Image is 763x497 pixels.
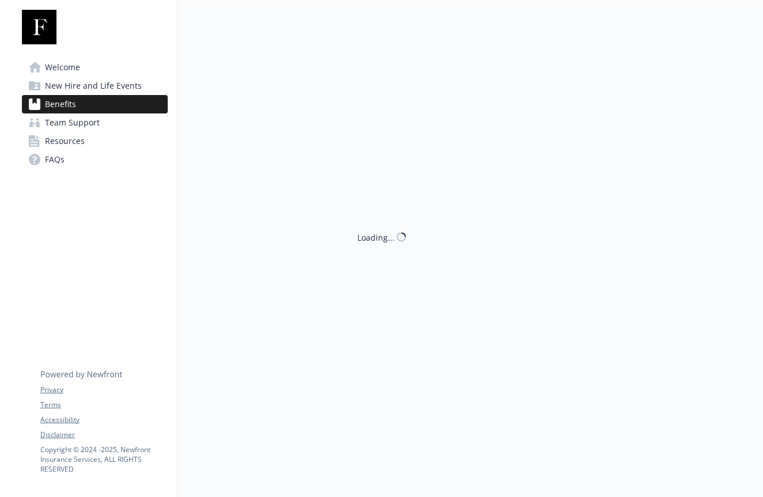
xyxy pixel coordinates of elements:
[22,58,168,77] a: Welcome
[45,95,76,113] span: Benefits
[22,77,168,95] a: New Hire and Life Events
[45,113,100,132] span: Team Support
[45,132,85,150] span: Resources
[22,132,168,150] a: Resources
[22,150,168,169] a: FAQs
[45,58,80,77] span: Welcome
[40,430,167,440] a: Disclaimer
[22,113,168,132] a: Team Support
[40,400,167,410] a: Terms
[45,150,65,169] span: FAQs
[40,385,167,395] a: Privacy
[357,231,395,243] div: Loading...
[40,415,167,425] a: Accessibility
[45,77,142,95] span: New Hire and Life Events
[22,95,168,113] a: Benefits
[40,445,167,474] p: Copyright © 2024 - 2025 , Newfront Insurance Services, ALL RIGHTS RESERVED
